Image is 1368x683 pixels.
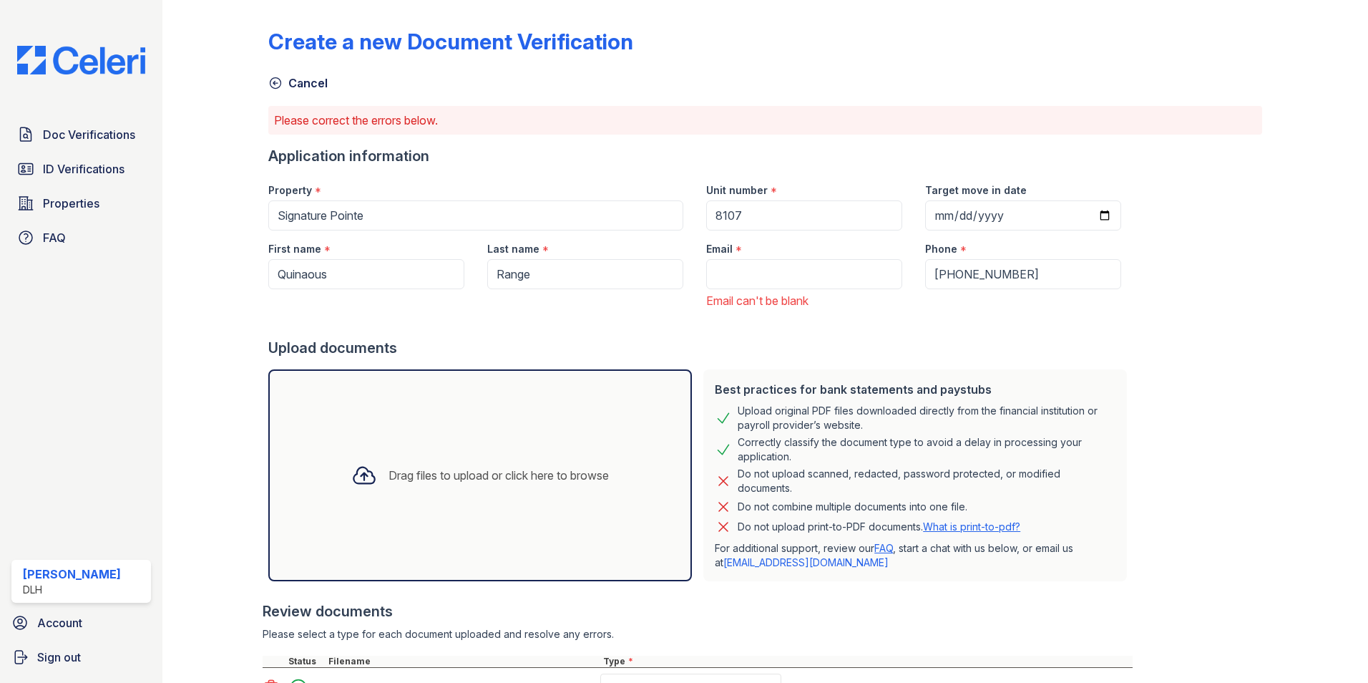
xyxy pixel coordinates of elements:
[274,112,1256,129] p: Please correct the errors below.
[715,381,1115,398] div: Best practices for bank statements and paystubs
[268,146,1133,166] div: Application information
[738,404,1115,432] div: Upload original PDF files downloaded directly from the financial institution or payroll provider’...
[263,627,1133,641] div: Please select a type for each document uploaded and resolve any errors.
[6,643,157,672] a: Sign out
[268,242,321,256] label: First name
[43,160,124,178] span: ID Verifications
[706,183,768,198] label: Unit number
[487,242,539,256] label: Last name
[268,338,1133,358] div: Upload documents
[37,649,81,666] span: Sign out
[600,656,1133,667] div: Type
[925,242,957,256] label: Phone
[326,656,600,667] div: Filename
[11,120,151,149] a: Doc Verifications
[874,542,893,554] a: FAQ
[11,223,151,252] a: FAQ
[923,520,1020,533] a: What is print-to-pdf?
[11,189,151,218] a: Properties
[706,242,733,256] label: Email
[738,467,1115,495] div: Do not upload scanned, redacted, password protected, or modified documents.
[263,601,1133,621] div: Review documents
[6,46,157,74] img: CE_Logo_Blue-a8612792a0a2168367f1c8372b55b34899dd931a85d93a1a3d3e32e68fde9ad4.png
[268,29,633,54] div: Create a new Document Verification
[23,566,121,583] div: [PERSON_NAME]
[738,520,1020,534] p: Do not upload print-to-PDF documents.
[6,609,157,637] a: Account
[23,583,121,597] div: DLH
[43,126,135,143] span: Doc Verifications
[715,541,1115,570] p: For additional support, review our , start a chat with us below, or email us at
[925,183,1027,198] label: Target move in date
[285,656,326,667] div: Status
[43,195,99,212] span: Properties
[389,467,609,484] div: Drag files to upload or click here to browse
[37,614,82,631] span: Account
[738,498,967,515] div: Do not combine multiple documents into one file.
[706,292,902,309] div: Email can't be blank
[738,435,1115,464] div: Correctly classify the document type to avoid a delay in processing your application.
[11,155,151,183] a: ID Verifications
[43,229,66,246] span: FAQ
[268,74,328,92] a: Cancel
[723,556,889,568] a: [EMAIL_ADDRESS][DOMAIN_NAME]
[268,183,312,198] label: Property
